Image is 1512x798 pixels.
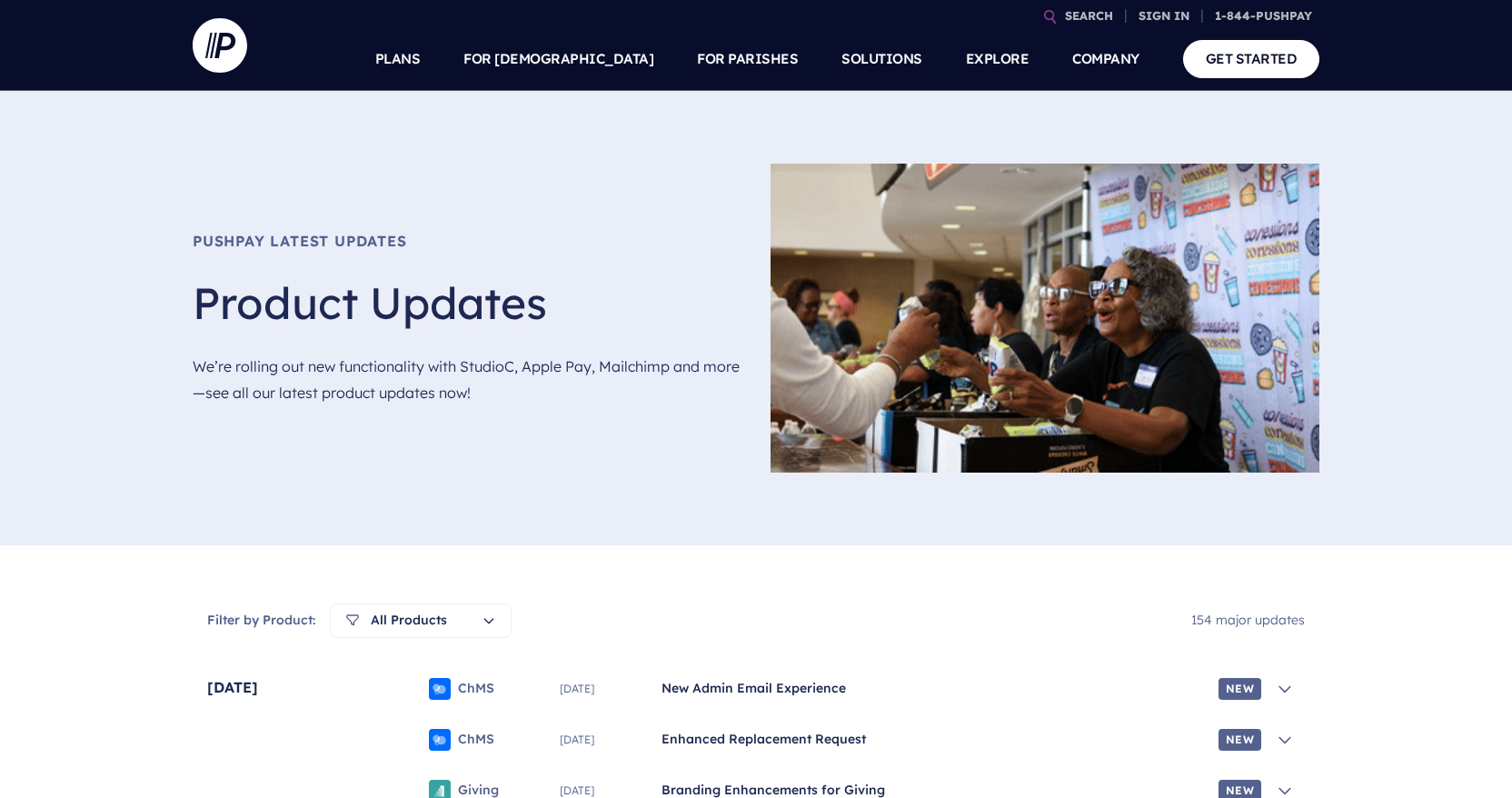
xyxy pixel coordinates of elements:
[1072,27,1139,91] a: COMPANY
[193,230,741,252] span: Pushpay Latest Updates
[661,731,1211,749] span: Enhanced Replacement Request
[1183,40,1320,77] a: GET STARTED
[661,680,1211,698] span: New Admin Email Experience
[345,612,447,630] span: All Products
[1191,612,1305,628] span: 154 major updates
[1219,729,1261,751] span: New
[1219,678,1261,700] span: New
[560,683,647,694] span: [DATE]
[207,612,315,630] span: Filter by Product:
[966,27,1030,91] a: EXPLORE
[560,785,647,796] span: [DATE]
[330,603,512,638] button: All Products
[458,731,494,749] span: ChMS
[697,27,798,91] a: FOR PARISHES
[193,281,741,324] h1: Product Updates
[771,164,1319,473] img: Wu8uyGq4QNLFeSviyBY32K.jpg
[841,27,922,91] a: SOLUTIONS
[458,680,494,698] span: ChMS
[375,27,421,91] a: PLANS
[193,354,741,406] p: We’re rolling out new functionality with StudioC, Apple Pay, Mailchimp and more—see all our lates...
[560,734,647,745] span: [DATE]
[463,27,653,91] a: FOR [DEMOGRAPHIC_DATA]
